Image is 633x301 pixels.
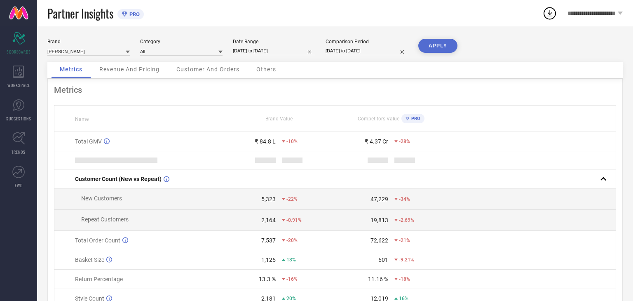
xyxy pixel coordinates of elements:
[399,139,410,144] span: -28%
[265,116,293,122] span: Brand Value
[286,217,302,223] span: -0.91%
[326,39,408,45] div: Comparison Period
[409,116,420,121] span: PRO
[60,66,82,73] span: Metrics
[261,256,276,263] div: 1,125
[75,276,123,282] span: Return Percentage
[75,116,89,122] span: Name
[370,196,388,202] div: 47,229
[261,217,276,223] div: 2,164
[378,256,388,263] div: 601
[12,149,26,155] span: TRENDS
[286,238,298,243] span: -20%
[286,196,298,202] span: -22%
[75,138,102,145] span: Total GMV
[370,237,388,244] div: 72,622
[75,256,104,263] span: Basket Size
[7,49,31,55] span: SCORECARDS
[261,196,276,202] div: 5,323
[326,47,408,55] input: Select comparison period
[286,276,298,282] span: -16%
[81,216,129,223] span: Repeat Customers
[542,6,557,21] div: Open download list
[399,196,410,202] span: -34%
[365,138,388,145] div: ₹ 4.37 Cr
[261,237,276,244] div: 7,537
[399,257,414,263] span: -9.21%
[75,237,120,244] span: Total Order Count
[99,66,159,73] span: Revenue And Pricing
[256,66,276,73] span: Others
[255,138,276,145] div: ₹ 84.8 L
[176,66,239,73] span: Customer And Orders
[399,217,414,223] span: -2.69%
[47,5,113,22] span: Partner Insights
[286,139,298,144] span: -10%
[47,39,130,45] div: Brand
[6,115,31,122] span: SUGGESTIONS
[15,182,23,188] span: FWD
[259,276,276,282] div: 13.3 %
[81,195,122,202] span: New Customers
[358,116,399,122] span: Competitors Value
[399,238,410,243] span: -21%
[370,217,388,223] div: 19,813
[7,82,30,88] span: WORKSPACE
[127,11,140,17] span: PRO
[399,276,410,282] span: -18%
[418,39,457,53] button: APPLY
[140,39,223,45] div: Category
[368,276,388,282] div: 11.16 %
[75,176,162,182] span: Customer Count (New vs Repeat)
[286,257,296,263] span: 13%
[54,85,616,95] div: Metrics
[233,39,315,45] div: Date Range
[233,47,315,55] input: Select date range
